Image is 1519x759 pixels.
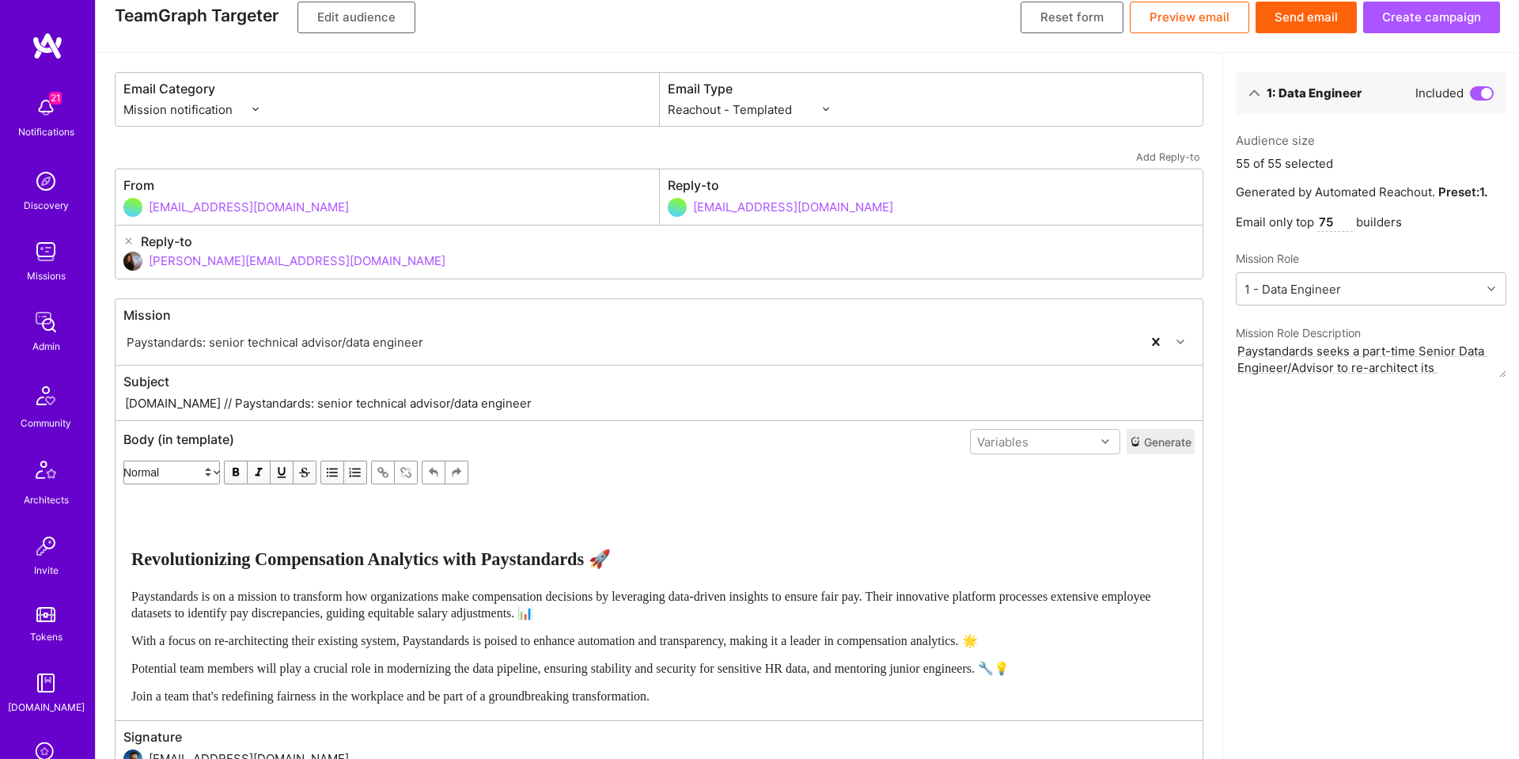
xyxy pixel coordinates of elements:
[1438,184,1487,199] strong: Preset: 1 .
[32,338,60,355] div: Admin
[30,667,62,699] img: guide book
[123,461,220,484] span: Normal
[32,32,63,60] img: logo
[1363,2,1500,33] button: Create campaign
[1267,85,1362,101] div: 1: Data Engineer
[123,252,142,271] img: User Avatar
[1256,2,1357,33] button: Send email
[24,491,69,508] div: Architects
[693,187,1195,227] input: Add an address...
[123,461,220,484] select: Block type
[248,461,271,484] button: Italic
[123,374,1195,390] label: Subject
[1176,338,1184,346] i: icon Chevron
[1133,146,1203,169] button: Add Reply-to
[27,268,66,284] div: Missions
[131,590,1154,620] span: Paystandards is on a mission to transform how organizations make compensation decisions by levera...
[115,6,278,25] h3: TeamGraph Targeter
[27,454,65,491] img: Architects
[1244,281,1341,298] div: 1 - Data Engineer
[123,307,1195,324] label: Mission
[1021,2,1123,33] button: Reset form
[422,461,445,484] button: Undo
[1101,438,1109,446] i: icon Chevron
[30,165,62,197] img: discovery
[123,394,1195,412] input: Enter subject
[21,415,71,431] div: Community
[294,461,316,484] button: Strikethrough
[371,461,395,484] button: Link
[1236,132,1506,149] p: Audience size
[30,628,63,645] div: Tokens
[668,177,1195,194] label: Reply-to
[131,549,611,569] span: Revolutionizing Compensation Analytics with Paystandards 🚀
[123,431,234,448] label: Body (in template)
[30,92,62,123] img: bell
[18,123,74,140] div: Notifications
[297,2,415,33] button: Edit audience
[149,187,651,227] input: Add an address...
[1130,436,1141,447] i: icon CrystalBall
[1236,155,1333,172] p: 55 of 55 selected
[320,461,344,484] button: UL
[271,461,294,484] button: Underline
[27,377,65,415] img: Community
[1127,429,1195,454] button: Generate
[141,233,192,250] label: Reply-to
[36,607,55,622] img: tokens
[49,92,62,104] span: 21
[131,689,650,703] span: Join a team that's redefining fairness in the workplace and be part of a groundbreaking transform...
[1248,87,1260,99] i: icon ArrowDown
[445,461,468,484] button: Redo
[34,562,59,579] div: Invite
[224,461,248,484] button: Bold
[131,662,1010,675] span: Potential team members will play a crucial role in modernizing the data pipeline, ensuring stabil...
[124,491,1194,712] div: Edit text
[123,236,134,246] i: icon CloseGray
[127,334,423,351] div: Paystandards: senior technical advisor/data engineer
[977,434,1028,450] div: Variables
[1236,324,1506,341] label: Mission Role Description
[8,699,85,715] div: [DOMAIN_NAME]
[149,241,1195,281] input: Select one address...
[668,81,1195,97] label: Email Type
[1130,2,1249,33] button: Preview email
[1236,251,1299,266] label: Mission Role
[131,634,978,647] span: With a focus on re-architecting their existing system, Paystandards is poised to enhance automati...
[395,461,418,484] button: Remove Link
[30,236,62,268] img: teamwork
[30,306,62,338] img: admin teamwork
[123,81,651,97] label: Email Category
[123,177,651,194] label: From
[24,197,69,214] div: Discovery
[1236,213,1506,232] p: Email only top builders
[1236,184,1506,200] p: Generated by Automated Reachout.
[123,729,1195,746] label: Signature
[1415,85,1494,101] div: Included
[30,530,62,562] img: Invite
[1487,285,1495,293] i: icon Chevron
[344,461,367,484] button: OL
[1236,341,1506,378] textarea: Paystandards seeks a part-time Senior Data Engineer/Advisor to re-architect its compensation anal...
